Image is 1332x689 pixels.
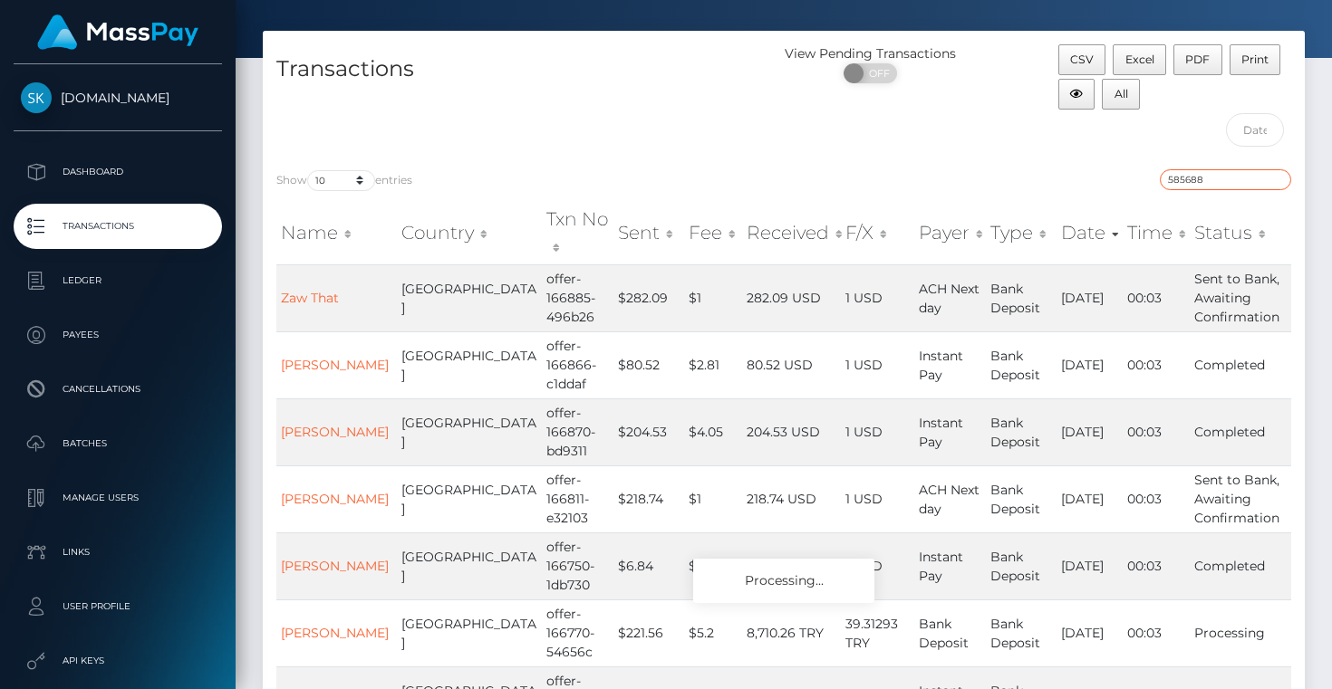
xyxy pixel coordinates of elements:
td: $1 [684,264,742,331]
td: [DATE] [1057,264,1123,331]
td: [DATE] [1057,398,1123,465]
span: ACH Next day [919,281,980,316]
td: Bank Deposit [986,398,1057,465]
button: CSV [1058,44,1106,75]
img: MassPay Logo [37,14,198,50]
td: 00:03 [1123,264,1190,331]
td: 1 USD [841,398,914,465]
span: Instant Pay [919,415,963,450]
th: Time: activate to sort column ascending [1123,201,1190,265]
div: Processing... [693,559,874,603]
button: PDF [1173,44,1222,75]
a: [PERSON_NAME] [281,424,389,440]
th: Date: activate to sort column ascending [1057,201,1123,265]
td: 80.52 USD [742,331,841,398]
span: Excel [1125,53,1154,66]
td: $5.2 [684,599,742,666]
button: Column visibility [1058,79,1096,110]
td: offer-166866-c1ddaf [542,331,613,398]
td: $218.74 [613,465,684,532]
span: Instant Pay [919,549,963,584]
td: Bank Deposit [986,331,1057,398]
span: ACH Next day [919,482,980,517]
td: $4.05 [684,398,742,465]
td: [DATE] [1057,465,1123,532]
a: Payees [14,312,222,358]
td: [DATE] [1057,331,1123,398]
td: 218.74 USD [742,465,841,532]
span: OFF [854,63,899,83]
td: 00:03 [1123,465,1190,532]
img: Skin.Land [21,82,52,113]
a: [PERSON_NAME] [281,357,389,373]
a: Manage Users [14,475,222,521]
th: Txn No: activate to sort column ascending [542,201,613,265]
td: Completed [1190,398,1291,465]
button: Print [1230,44,1281,75]
td: offer-166870-bd9311 [542,398,613,465]
td: 1 USD [841,465,914,532]
td: 00:03 [1123,331,1190,398]
h4: Transactions [276,53,770,85]
p: Dashboard [21,158,215,186]
td: offer-166811-e32103 [542,465,613,532]
td: $221.56 [613,599,684,666]
a: [PERSON_NAME] [281,625,389,641]
td: 39.31293 TRY [841,599,914,666]
td: [GEOGRAPHIC_DATA] [397,599,542,666]
a: Links [14,530,222,575]
th: Sent: activate to sort column ascending [613,201,684,265]
td: 8,710.26 TRY [742,599,841,666]
a: Ledger [14,258,222,303]
td: 1 USD [841,331,914,398]
a: [PERSON_NAME] [281,491,389,507]
a: API Keys [14,638,222,684]
p: Links [21,539,215,566]
td: [GEOGRAPHIC_DATA] [397,331,542,398]
p: User Profile [21,593,215,620]
p: Payees [21,321,215,349]
td: Bank Deposit [986,264,1057,331]
td: [DATE] [1057,532,1123,599]
a: Transactions [14,204,222,249]
a: User Profile [14,584,222,629]
a: Zaw That [281,290,339,306]
button: Excel [1113,44,1166,75]
td: [GEOGRAPHIC_DATA] [397,398,542,465]
th: Type: activate to sort column ascending [986,201,1057,265]
span: PDF [1185,53,1210,66]
td: Bank Deposit [986,599,1057,666]
p: Batches [21,430,215,457]
a: Cancellations [14,367,222,412]
td: Sent to Bank, Awaiting Confirmation [1190,465,1291,532]
td: $2.07 [684,532,742,599]
th: Payer: activate to sort column ascending [914,201,986,265]
td: $282.09 [613,264,684,331]
td: 6.84 USD [742,532,841,599]
td: Bank Deposit [986,465,1057,532]
td: Sent to Bank, Awaiting Confirmation [1190,264,1291,331]
p: Transactions [21,213,215,240]
th: F/X: activate to sort column ascending [841,201,914,265]
td: $204.53 [613,398,684,465]
span: [DOMAIN_NAME] [14,90,222,106]
td: [GEOGRAPHIC_DATA] [397,465,542,532]
td: 00:03 [1123,599,1190,666]
td: $6.84 [613,532,684,599]
td: offer-166750-1db730 [542,532,613,599]
th: Name: activate to sort column ascending [276,201,397,265]
span: Bank Deposit [919,616,969,651]
td: 204.53 USD [742,398,841,465]
td: offer-166770-54656c [542,599,613,666]
td: Bank Deposit [986,532,1057,599]
td: 1 USD [841,532,914,599]
div: View Pending Transactions [784,44,958,63]
th: Received: activate to sort column ascending [742,201,841,265]
label: Show entries [276,170,412,191]
span: Print [1241,53,1269,66]
td: 00:03 [1123,532,1190,599]
p: Ledger [21,267,215,294]
th: Status: activate to sort column ascending [1190,201,1291,265]
th: Country: activate to sort column ascending [397,201,542,265]
td: Completed [1190,331,1291,398]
